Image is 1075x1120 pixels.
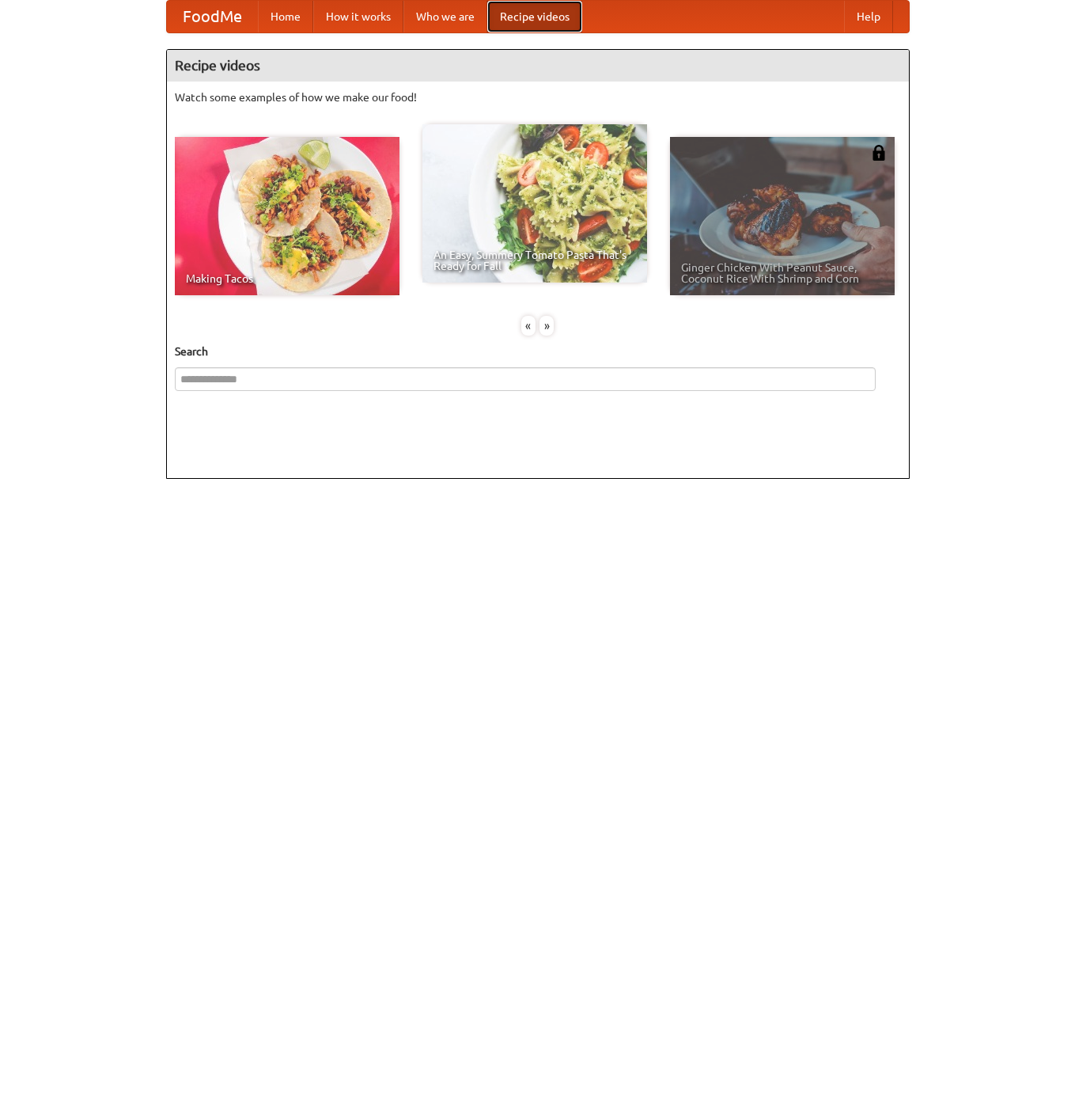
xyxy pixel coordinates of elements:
div: « [521,316,536,336]
img: 483408.png [871,145,887,161]
a: Home [258,1,313,32]
a: How it works [313,1,403,32]
span: An Easy, Summery Tomato Pasta That's Ready for Fall [433,249,636,271]
a: Help [844,1,893,32]
span: Making Tacos [186,273,388,284]
h4: Recipe videos [167,50,909,82]
a: Who we are [403,1,487,32]
a: Making Tacos [175,137,399,295]
a: Recipe videos [487,1,582,32]
div: » [539,316,554,336]
a: FoodMe [167,1,258,32]
h5: Search [175,344,901,359]
p: Watch some examples of how we make our food! [175,89,901,105]
a: An Easy, Summery Tomato Pasta That's Ready for Fall [422,124,647,283]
